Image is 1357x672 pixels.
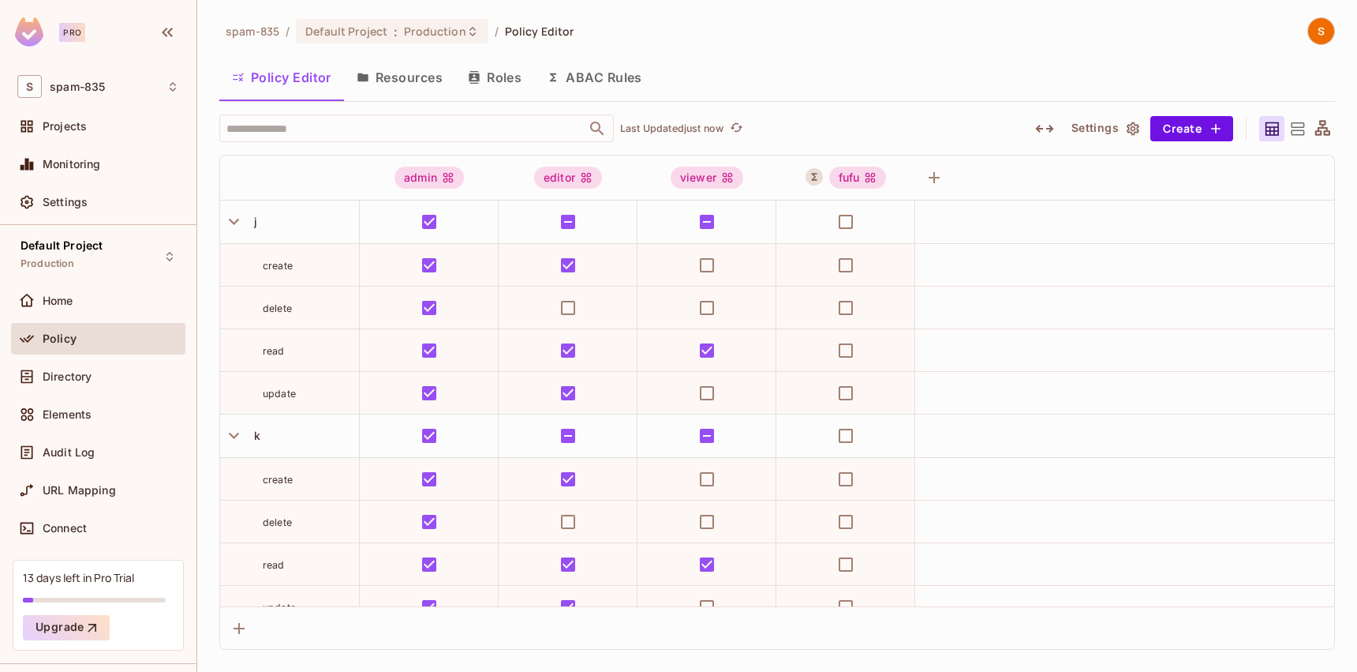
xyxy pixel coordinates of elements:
li: / [495,24,499,39]
button: Policy Editor [219,58,344,97]
span: refresh [730,121,743,137]
span: create [263,474,293,486]
div: 13 days left in Pro Trial [23,570,134,585]
span: Default Project [21,239,103,252]
span: delete [263,516,292,528]
button: Create [1150,116,1233,141]
span: Workspace: spam-835 [50,81,105,93]
span: URL Mapping [43,484,116,497]
span: Policy [43,332,77,345]
span: Elements [43,408,92,421]
span: Policy Editor [505,24,574,39]
img: spam mail [1308,18,1334,44]
span: Monitoring [43,158,101,171]
span: S [17,75,42,98]
button: A User Set is a dynamically conditioned role, grouping users based on real-time criteria. [806,168,823,186]
div: editor [534,167,602,189]
span: Directory [43,370,92,383]
span: Audit Log [43,446,95,459]
div: fufu [829,167,887,189]
button: Roles [455,58,534,97]
span: the active workspace [226,24,279,39]
button: Open [586,118,608,140]
div: Pro [59,23,85,42]
div: viewer [671,167,743,189]
span: update [263,602,296,614]
button: Settings [1065,116,1144,141]
span: k [248,429,260,442]
span: Home [43,295,73,307]
img: SReyMgAAAABJRU5ErkJggg== [15,17,43,47]
span: : [393,25,398,38]
span: Connect [43,522,87,535]
button: ABAC Rules [534,58,655,97]
span: create [263,260,293,272]
span: Default Project [305,24,387,39]
button: refresh [727,119,746,138]
span: j [248,215,257,228]
div: admin [394,167,464,189]
span: update [263,388,296,400]
span: read [263,559,285,571]
span: Production [404,24,465,39]
span: Projects [43,120,87,133]
span: Settings [43,196,88,208]
span: delete [263,302,292,314]
p: Last Updated just now [620,122,723,135]
li: / [286,24,290,39]
span: Click to refresh data [723,119,746,138]
span: Production [21,257,75,270]
button: Resources [344,58,455,97]
span: read [263,345,285,357]
button: Upgrade [23,615,110,640]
